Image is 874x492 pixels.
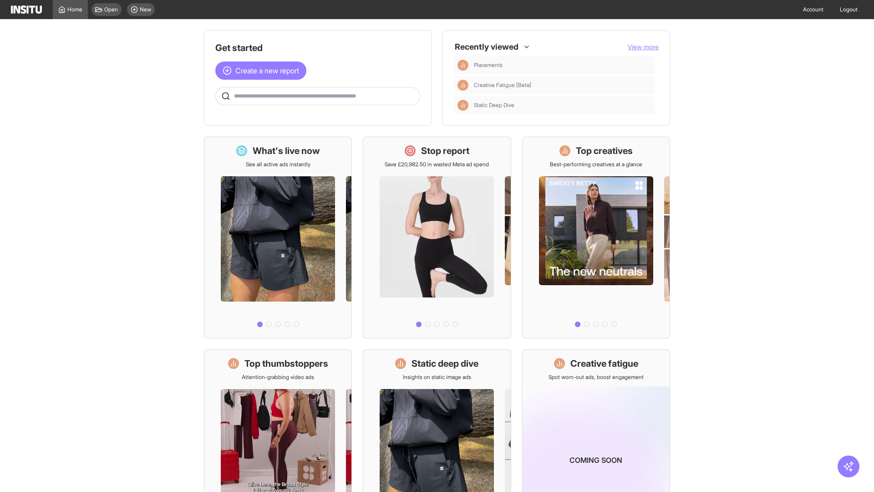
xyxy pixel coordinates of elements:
[140,6,151,13] span: New
[104,6,118,13] span: Open
[628,43,659,51] span: View more
[385,161,489,168] p: Save £20,982.50 in wasted Meta ad spend
[474,82,531,89] span: Creative Fatigue [Beta]
[242,374,314,381] p: Attention-grabbing video ads
[412,357,478,370] h1: Static deep dive
[474,102,651,109] span: Static Deep Dive
[403,374,471,381] p: Insights on static image ads
[457,100,468,111] div: Insights
[215,61,306,80] button: Create a new report
[235,65,299,76] span: Create a new report
[215,41,420,54] h1: Get started
[628,42,659,51] button: View more
[204,137,352,338] a: What's live nowSee all active ads instantly
[11,5,42,14] img: Logo
[474,102,514,109] span: Static Deep Dive
[576,144,633,157] h1: Top creatives
[474,61,503,69] span: Placements
[474,61,651,69] span: Placements
[244,357,328,370] h1: Top thumbstoppers
[522,137,670,338] a: Top creativesBest-performing creatives at a glance
[363,137,511,338] a: Stop reportSave £20,982.50 in wasted Meta ad spend
[246,161,310,168] p: See all active ads instantly
[253,144,320,157] h1: What's live now
[67,6,82,13] span: Home
[457,60,468,71] div: Insights
[474,82,651,89] span: Creative Fatigue [Beta]
[457,80,468,91] div: Insights
[550,161,642,168] p: Best-performing creatives at a glance
[421,144,469,157] h1: Stop report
